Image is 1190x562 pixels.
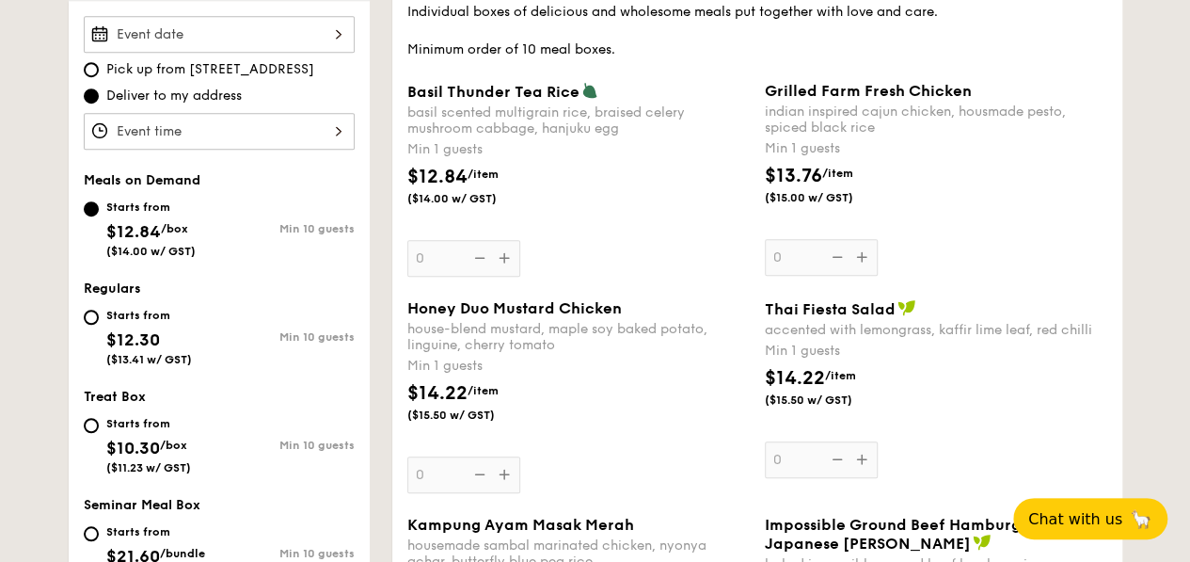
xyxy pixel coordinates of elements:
div: Min 10 guests [219,330,355,344]
span: /item [468,168,499,181]
span: /box [160,439,187,452]
span: /item [468,384,499,397]
span: /bundle [160,547,205,560]
span: Basil Thunder Tea Rice [407,83,579,101]
img: icon-vegan.f8ff3823.svg [973,534,992,551]
div: Min 10 guests [219,222,355,235]
span: Treat Box [84,389,146,405]
span: /box [161,222,188,235]
span: Seminar Meal Box [84,497,200,513]
span: Meals on Demand [84,172,200,188]
input: Event date [84,16,355,53]
span: ($11.23 w/ GST) [106,461,191,474]
button: Chat with us🦙 [1013,498,1167,539]
span: $14.22 [407,382,468,405]
span: Honey Duo Mustard Chicken [407,299,622,317]
span: $14.22 [765,367,825,390]
input: Starts from$12.84/box($14.00 w/ GST)Min 10 guests [84,201,99,217]
div: Starts from [106,416,191,431]
span: $12.30 [106,329,160,350]
div: Starts from [106,308,192,323]
div: Starts from [106,524,205,539]
div: indian inspired cajun chicken, housmade pesto, spiced black rice [765,104,1107,136]
span: ($15.50 w/ GST) [765,393,893,408]
div: Min 1 guests [407,357,750,376]
span: $13.76 [765,165,822,187]
div: house-blend mustard, maple soy baked potato, linguine, cherry tomato [407,321,750,353]
div: Min 10 guests [219,439,355,452]
img: icon-vegetarian.fe4039eb.svg [581,82,598,99]
span: 🦙 [1130,508,1152,530]
div: Min 10 guests [219,547,355,560]
span: Pick up from [STREET_ADDRESS] [106,60,314,79]
span: ($14.00 w/ GST) [407,191,535,206]
div: basil scented multigrain rice, braised celery mushroom cabbage, hanjuku egg [407,104,750,136]
input: Deliver to my address [84,88,99,104]
input: Event time [84,113,355,150]
div: accented with lemongrass, kaffir lime leaf, red chilli [765,322,1107,338]
input: Starts from$10.30/box($11.23 w/ GST)Min 10 guests [84,418,99,433]
span: Grilled Farm Fresh Chicken [765,82,972,100]
span: $12.84 [407,166,468,188]
span: ($15.00 w/ GST) [765,190,893,205]
div: Min 1 guests [765,342,1107,361]
img: icon-vegan.f8ff3823.svg [897,299,916,316]
div: Starts from [106,200,196,215]
span: ($14.00 w/ GST) [106,245,196,258]
span: Thai Fiesta Salad [765,300,896,318]
div: Min 1 guests [407,140,750,159]
span: $12.84 [106,221,161,242]
span: /item [822,167,853,180]
div: Min 1 guests [765,139,1107,158]
input: Starts from$21.60/bundle($23.54 w/ GST)Min 10 guests [84,526,99,541]
span: Impossible Ground Beef Hamburg with Japanese [PERSON_NAME] [765,516,1056,553]
input: Pick up from [STREET_ADDRESS] [84,62,99,77]
span: ($13.41 w/ GST) [106,353,192,366]
span: /item [825,369,856,382]
span: $10.30 [106,438,160,458]
span: ($15.50 w/ GST) [407,408,535,423]
div: Individual boxes of delicious and wholesome meals put together with love and care. Minimum order ... [407,3,1107,59]
input: Starts from$12.30($13.41 w/ GST)Min 10 guests [84,310,99,325]
span: Chat with us [1028,510,1122,528]
span: Regulars [84,281,141,297]
span: Deliver to my address [106,87,242,105]
span: Kampung Ayam Masak Merah [407,516,634,534]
